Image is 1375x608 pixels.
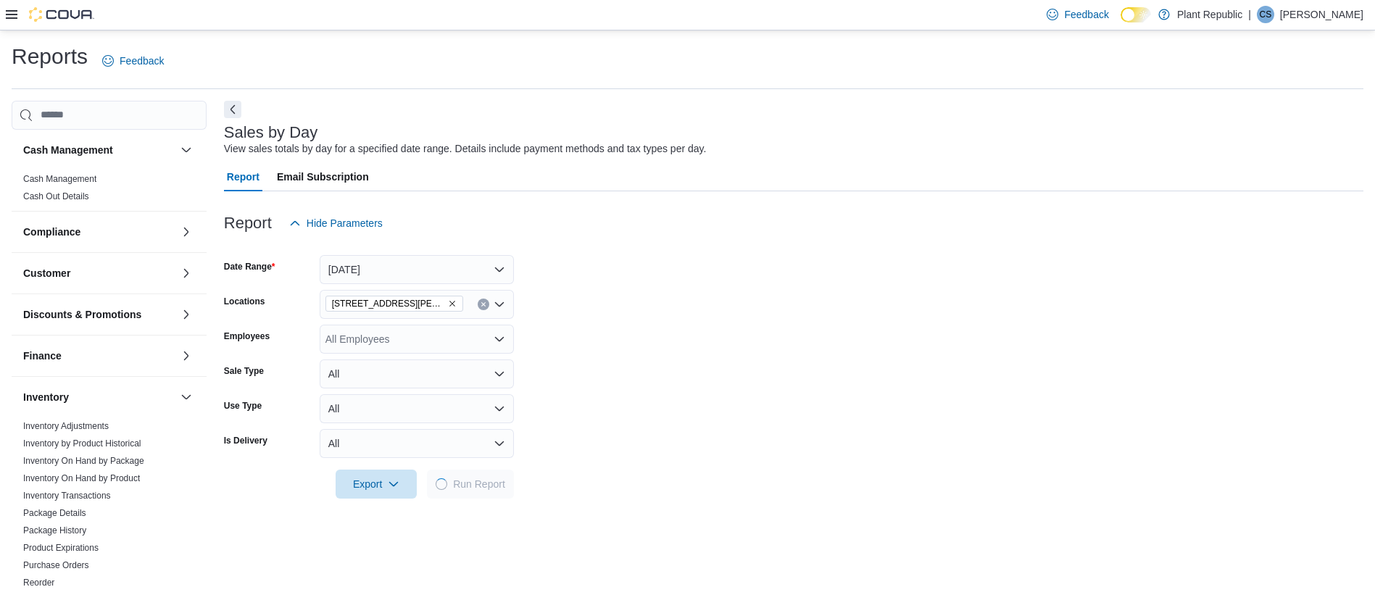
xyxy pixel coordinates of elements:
[178,306,195,323] button: Discounts & Promotions
[23,456,144,466] a: Inventory On Hand by Package
[1257,6,1274,23] div: Colin Smith
[23,266,175,280] button: Customer
[283,209,389,238] button: Hide Parameters
[178,141,195,159] button: Cash Management
[427,470,514,499] button: LoadingRun Report
[23,507,86,519] span: Package Details
[178,223,195,241] button: Compliance
[23,543,99,553] a: Product Expirations
[23,307,141,322] h3: Discounts & Promotions
[494,333,505,345] button: Open list of options
[23,525,86,536] span: Package History
[224,215,272,232] h3: Report
[23,173,96,185] span: Cash Management
[1280,6,1363,23] p: [PERSON_NAME]
[320,255,514,284] button: [DATE]
[23,307,175,322] button: Discounts & Promotions
[23,390,69,404] h3: Inventory
[436,478,447,490] span: Loading
[23,525,86,536] a: Package History
[23,143,113,157] h3: Cash Management
[1121,7,1151,22] input: Dark Mode
[224,330,270,342] label: Employees
[23,560,89,570] a: Purchase Orders
[23,455,144,467] span: Inventory On Hand by Package
[224,141,707,157] div: View sales totals by day for a specified date range. Details include payment methods and tax type...
[23,508,86,518] a: Package Details
[448,299,457,308] button: Remove 1031 Pape Ave from selection in this group
[224,101,241,118] button: Next
[12,170,207,211] div: Cash Management
[120,54,164,68] span: Feedback
[23,438,141,449] span: Inventory by Product Historical
[332,296,445,311] span: [STREET_ADDRESS][PERSON_NAME]
[23,191,89,201] a: Cash Out Details
[23,390,175,404] button: Inventory
[478,299,489,310] button: Clear input
[1064,7,1108,22] span: Feedback
[23,266,70,280] h3: Customer
[23,349,175,363] button: Finance
[320,394,514,423] button: All
[178,388,195,406] button: Inventory
[23,490,111,501] span: Inventory Transactions
[1177,6,1242,23] p: Plant Republic
[29,7,94,22] img: Cova
[178,265,195,282] button: Customer
[23,421,109,431] a: Inventory Adjustments
[320,429,514,458] button: All
[12,42,88,71] h1: Reports
[224,435,267,446] label: Is Delivery
[307,216,383,230] span: Hide Parameters
[336,470,417,499] button: Export
[23,225,175,239] button: Compliance
[277,162,369,191] span: Email Subscription
[344,470,408,499] span: Export
[23,174,96,184] a: Cash Management
[224,296,265,307] label: Locations
[1248,6,1251,23] p: |
[23,349,62,363] h3: Finance
[224,365,264,377] label: Sale Type
[1260,6,1272,23] span: CS
[23,438,141,449] a: Inventory by Product Historical
[23,473,140,483] a: Inventory On Hand by Product
[23,577,54,588] span: Reorder
[227,162,259,191] span: Report
[96,46,170,75] a: Feedback
[23,143,175,157] button: Cash Management
[23,559,89,571] span: Purchase Orders
[224,261,275,272] label: Date Range
[494,299,505,310] button: Open list of options
[23,472,140,484] span: Inventory On Hand by Product
[224,124,318,141] h3: Sales by Day
[23,491,111,501] a: Inventory Transactions
[320,359,514,388] button: All
[23,420,109,432] span: Inventory Adjustments
[23,225,80,239] h3: Compliance
[23,542,99,554] span: Product Expirations
[325,296,463,312] span: 1031 Pape Ave
[224,400,262,412] label: Use Type
[23,578,54,588] a: Reorder
[453,477,505,491] span: Run Report
[178,347,195,365] button: Finance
